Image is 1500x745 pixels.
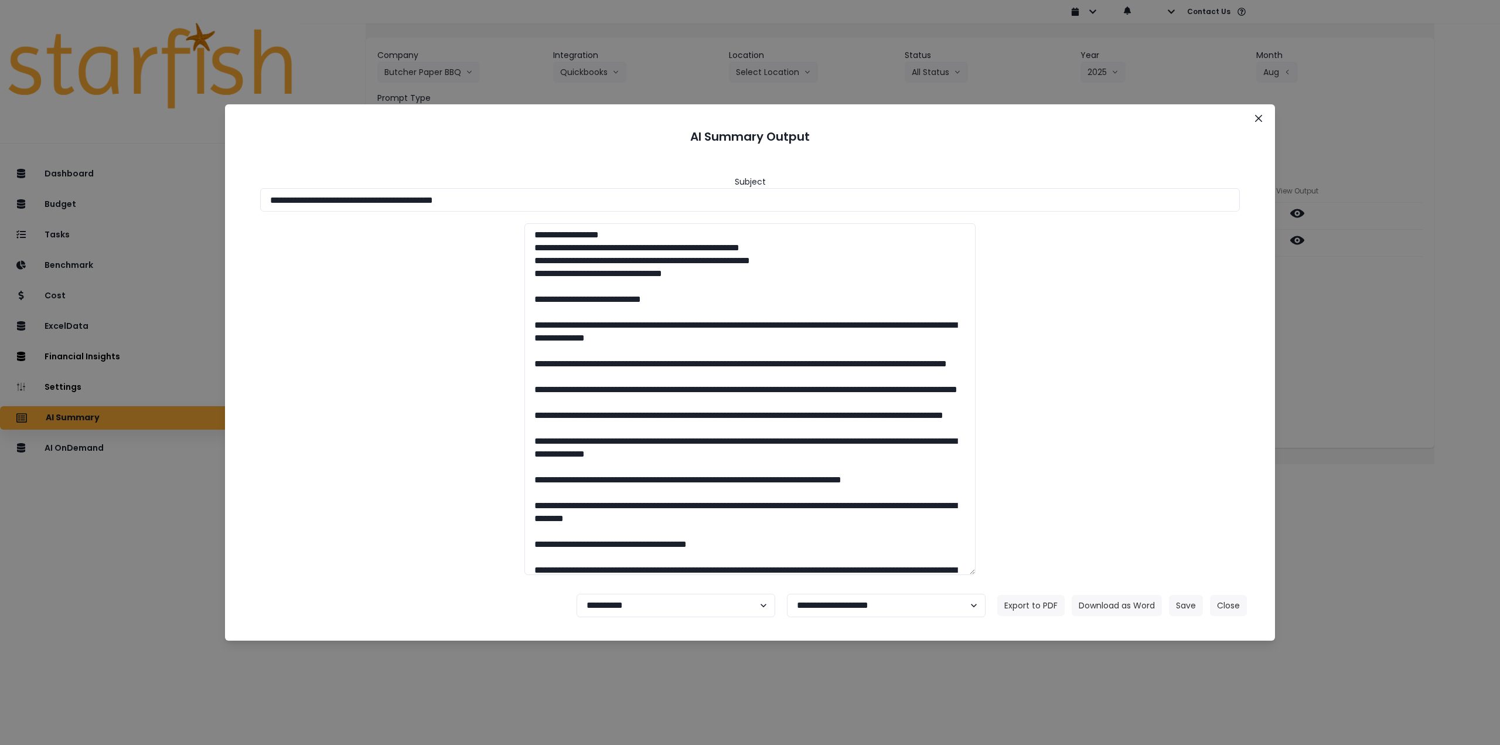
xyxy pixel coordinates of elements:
[735,176,766,188] header: Subject
[1072,595,1162,616] button: Download as Word
[1210,595,1247,616] button: Close
[997,595,1065,616] button: Export to PDF
[1169,595,1203,616] button: Save
[239,118,1261,155] header: AI Summary Output
[1249,109,1268,128] button: Close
